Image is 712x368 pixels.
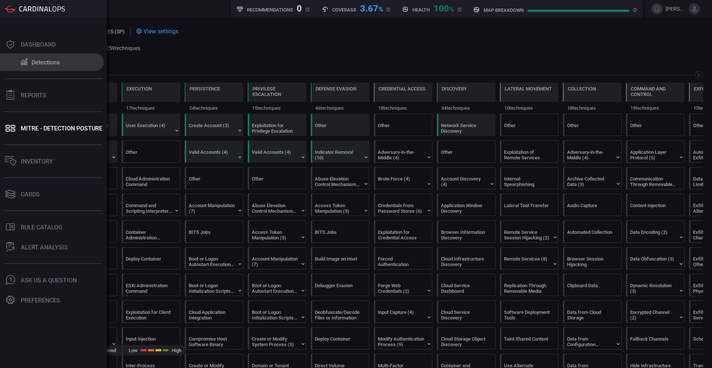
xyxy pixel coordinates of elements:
div: Audio Capture [567,203,613,214]
div: T1123: Audio Capture (Not covered) [563,194,622,216]
div: T1133: External Remote Services (Not covered) [59,247,117,269]
div: Discovery [442,86,467,92]
div: Dynamic Resolution (3) [630,283,676,294]
div: T1610: Deploy Container (Not covered) [122,247,180,269]
div: Input Capture (4) [378,309,424,321]
div: 3.67 [360,3,383,12]
div: Data Encoding (2) [630,229,676,241]
div: BITS Jobs [315,229,361,241]
div: Adversary-in-the-Middle (4) [378,149,424,160]
div: Automated Collection [567,229,613,241]
div: T1622: Debugger Evasion (Not covered) [311,274,369,296]
div: Forge Web Credentials (2) [378,283,424,294]
div: Persistence [189,86,220,92]
div: T1070: Indicator Removal [311,140,369,163]
div: T1200: Hardware Additions (Not covered) [59,274,117,296]
h5: Recommendations [247,7,293,13]
div: 10 techniques [500,102,558,114]
div: T1570: Lateral Tool Transfer (Not covered) [500,194,558,216]
div: Other (Not covered) [59,167,117,189]
div: T1037: Boot or Logon Initialization Scripts (Not covered) [248,301,306,323]
div: Fallback Channels [630,336,676,347]
div: Lateral Tool Transfer [504,203,550,214]
div: 15 techniques [248,102,306,114]
div: Lateral Movement [505,86,552,92]
div: Data from Configuration Repository (2) [567,336,613,347]
div: Rule Catalog [21,224,62,231]
div: T1619: Cloud Storage Object Discovery (Not covered) [437,327,495,349]
div: T1573: Encrypted Channel (Not covered) [626,301,685,323]
div: T1538: Cloud Service Dashboard (Not covered) [437,274,495,296]
div: Other [311,114,369,136]
div: T1115: Clipboard Data (Not covered) [563,274,622,296]
div: T1651: Cloud Administration Command (Not covered) [122,167,180,189]
div: 24 techniques [185,102,243,114]
div: Internal Spearphishing [504,176,550,187]
div: T1078: Valid Accounts [185,140,243,163]
div: Software Deployment Tools [504,309,550,321]
div: Credential Access [379,86,425,92]
div: 0 [297,3,302,12]
div: TA0005: Defense Evasion [311,83,369,114]
div: T1001: Data Obfuscation (Not covered) [626,247,685,269]
div: Deobfuscate/Decode Files or Information [315,309,361,321]
div: T1021: Remote Services (Not covered) [500,247,558,269]
div: T1204: User Execution [122,114,180,136]
div: T1534: Internal Spearphishing (Not covered) [500,167,558,189]
div: Ask Us A Question [21,277,77,284]
div: Exploitation for Credential Access [378,229,424,241]
div: Command and Control [631,86,680,97]
div: T1092: Communication Through Removable Media (Not covered) [626,167,685,189]
div: BITS Jobs [189,229,235,241]
div: Cloud Application Integration [189,309,235,321]
div: T1548: Abuse Elevation Control Mechanism (Not covered) [248,194,306,216]
div: Data from Cloud Storage [567,309,613,321]
div: T1580: Cloud Infrastructure Discovery (Not covered) [437,247,495,269]
div: TA0003: Persistence [185,83,243,114]
div: T1566: Phishing [59,140,117,163]
div: TA0002: Execution [122,83,180,114]
div: Brute Force (4) [378,176,424,187]
div: Create or Modify System Process (5) [252,336,298,347]
div: Privilege Escalation [253,86,301,97]
div: Forced Authentication [378,256,424,267]
div: TA0007: Discovery [437,83,495,114]
div: Browser Information Discovery [441,229,487,241]
div: Data Obfuscation (3) [630,256,676,267]
div: Adversary-in-the-Middle (4) [567,149,613,160]
div: T1554: Compromise Host Software Binary (Not covered) [185,327,243,349]
div: T1203: Exploitation for Client Execution (Not covered) [122,301,180,323]
div: T1091: Replication Through Removable Media (Not covered) [59,301,117,323]
div: Execution [126,86,152,92]
div: Boot or Logon Autostart Execution (14) [189,256,235,267]
div: T1080: Taint Shared Content (Not covered) [500,327,558,349]
div: Abuse Elevation Control Mechanism (6) [315,176,361,187]
div: T1110: Brute Force (Not covered) [374,167,432,189]
div: Defense Evasion [316,86,356,92]
div: Other [378,123,424,134]
div: T1217: Browser Information Discovery (Not covered) [437,221,495,243]
div: T1056: Input Capture (Not covered) [374,301,432,323]
div: Indicator Removal (10) [315,149,361,160]
div: Content Injection [630,203,676,214]
div: T1197: BITS Jobs (Not covered) [185,221,243,243]
div: T1526: Cloud Service Discovery (Not covered) [437,301,495,323]
div: T1606: Forge Web Credentials (Not covered) [374,274,432,296]
div: T1612: Build Image on Host (Not covered) [311,247,369,269]
div: T1195: Supply Chain Compromise (Not covered) [59,327,117,349]
div: Deploy Container [315,336,361,347]
div: Credentials from Password Stores (6) [378,203,424,214]
div: Other (Not covered) [185,167,243,189]
div: 19 techniques [626,102,685,114]
div: Cloud Infrastructure Discovery [441,256,487,267]
div: Container Administration Command [126,229,172,241]
div: Exploitation for Privilege Escalation [252,123,298,134]
div: T1187: Forced Authentication (Not covered) [374,247,432,269]
div: Modify Authentication Process (9) [378,336,424,347]
div: T1674: Input Injection (Not covered) [122,327,180,349]
span: High [172,348,181,353]
div: T1010: Application Window Discovery (Not covered) [437,194,495,216]
div: Taint Shared Content [504,336,550,347]
div: T1659: Content Injection (Not covered) [59,194,117,216]
div: Other [126,149,172,160]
